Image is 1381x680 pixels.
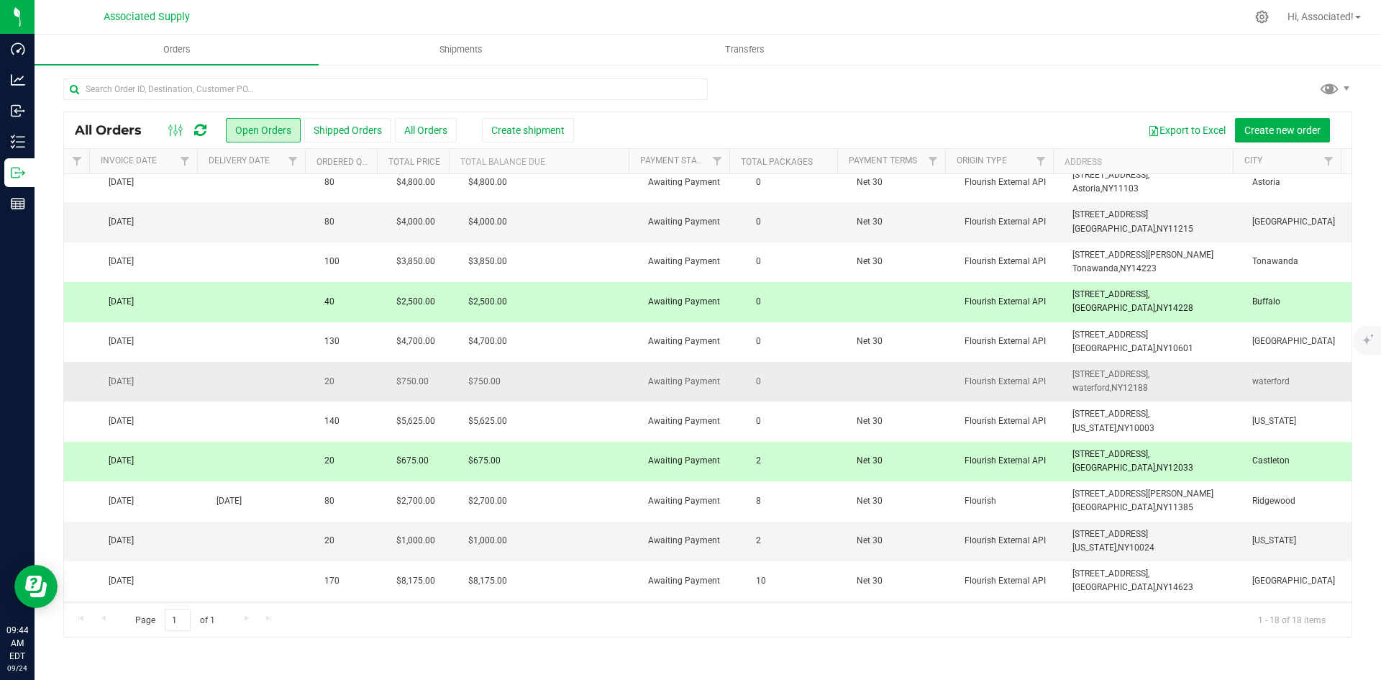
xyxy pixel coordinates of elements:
[123,609,227,631] span: Page of 1
[395,118,457,142] button: All Orders
[1118,423,1129,433] span: NY
[14,565,58,608] iframe: Resource center
[468,534,507,548] span: $1,000.00
[468,335,507,348] span: $4,700.00
[281,149,305,173] a: Filter
[857,255,947,268] span: Net 30
[857,176,947,189] span: Net 30
[1168,303,1193,313] span: 14228
[857,414,947,428] span: Net 30
[173,149,197,173] a: Filter
[324,534,334,548] span: 20
[109,255,134,268] span: [DATE]
[749,411,768,432] span: 0
[1072,383,1111,393] span: waterford,
[1168,582,1193,592] span: 14623
[857,534,947,548] span: Net 30
[1252,375,1343,389] span: waterford
[449,149,629,174] th: Total Balance Due
[849,155,917,166] a: Payment Terms
[648,176,731,189] span: Awaiting Payment
[420,43,502,56] span: Shipments
[1072,303,1157,313] span: [GEOGRAPHIC_DATA],
[965,335,1055,348] span: Flourish External API
[1129,543,1154,553] span: 10024
[1072,502,1157,512] span: [GEOGRAPHIC_DATA],
[965,414,1055,428] span: Flourish External API
[648,494,731,508] span: Awaiting Payment
[217,494,242,508] span: [DATE]
[11,104,25,118] inline-svg: Inbound
[1072,343,1157,353] span: [GEOGRAPHIC_DATA],
[6,663,28,674] p: 09/24
[109,335,134,348] span: [DATE]
[965,295,1055,309] span: Flourish External API
[396,375,429,389] span: $750.00
[648,534,731,548] span: Awaiting Payment
[324,574,339,588] span: 170
[1072,170,1149,180] span: [STREET_ADDRESS],
[749,530,768,551] span: 2
[63,78,708,100] input: Search Order ID, Destination, Customer PO...
[109,375,134,389] span: [DATE]
[648,454,731,468] span: Awaiting Payment
[11,135,25,149] inline-svg: Inventory
[1102,183,1113,194] span: NY
[1111,383,1123,393] span: NY
[857,454,947,468] span: Net 30
[482,118,574,142] button: Create shipment
[857,494,947,508] span: Net 30
[1252,494,1343,508] span: Ridgewood
[1072,423,1118,433] span: [US_STATE],
[324,295,334,309] span: 40
[1029,149,1053,173] a: Filter
[1253,10,1271,24] div: Manage settings
[1168,224,1193,234] span: 11215
[319,35,603,65] a: Shipments
[396,534,435,548] span: $1,000.00
[921,149,945,173] a: Filter
[1168,343,1193,353] span: 10601
[965,215,1055,229] span: Flourish External API
[396,215,435,229] span: $4,000.00
[749,331,768,352] span: 0
[1157,582,1168,592] span: NY
[1120,263,1131,273] span: NY
[396,574,435,588] span: $8,175.00
[1072,449,1149,459] span: [STREET_ADDRESS],
[324,375,334,389] span: 20
[1168,502,1193,512] span: 11385
[1072,582,1157,592] span: [GEOGRAPHIC_DATA],
[706,149,729,173] a: Filter
[1072,250,1213,260] span: [STREET_ADDRESS][PERSON_NAME]
[75,122,156,138] span: All Orders
[640,155,712,166] a: Payment Status
[1072,369,1149,379] span: [STREET_ADDRESS],
[965,574,1055,588] span: Flourish External API
[101,155,157,166] a: Invoice Date
[1072,209,1148,219] span: [STREET_ADDRESS]
[396,255,435,268] span: $3,850.00
[1053,149,1233,174] th: Address
[35,35,319,65] a: Orders
[749,212,768,232] span: 0
[1157,303,1168,313] span: NY
[741,157,813,167] a: Total Packages
[388,157,440,167] a: Total Price
[1157,224,1168,234] span: NY
[65,149,89,173] a: Filter
[109,295,134,309] span: [DATE]
[1244,124,1321,136] span: Create new order
[109,215,134,229] span: [DATE]
[468,215,507,229] span: $4,000.00
[209,155,270,166] a: Delivery Date
[1168,463,1193,473] span: 12033
[6,624,28,663] p: 09:44 AM EDT
[1129,423,1154,433] span: 10003
[965,255,1055,268] span: Flourish External API
[1072,409,1149,419] span: [STREET_ADDRESS],
[1317,149,1341,173] a: Filter
[468,295,507,309] span: $2,500.00
[396,494,435,508] span: $2,700.00
[324,414,339,428] span: 140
